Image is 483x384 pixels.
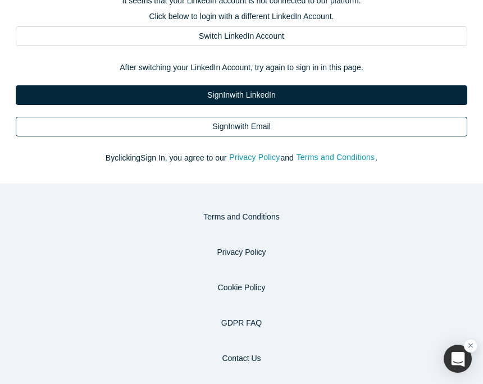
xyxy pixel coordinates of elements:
a: GDPR FAQ [209,313,274,333]
p: After switching your LinkedIn Account, try again to sign in in this page. [16,62,467,74]
button: Terms and Conditions [192,207,291,227]
button: Privacy Policy [229,151,280,164]
p: By clicking Sign In , you agree to our and . [16,152,467,164]
a: SignInwith Email [16,117,467,136]
button: Privacy Policy [205,243,277,262]
a: Switch LinkedIn Account [16,26,467,46]
p: Click below to login with a different LinkedIn Account. [16,11,467,22]
a: SignInwith LinkedIn [16,85,467,105]
button: Contact Us [210,349,272,368]
button: Terms and Conditions [296,151,376,164]
button: Cookie Policy [206,278,277,298]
